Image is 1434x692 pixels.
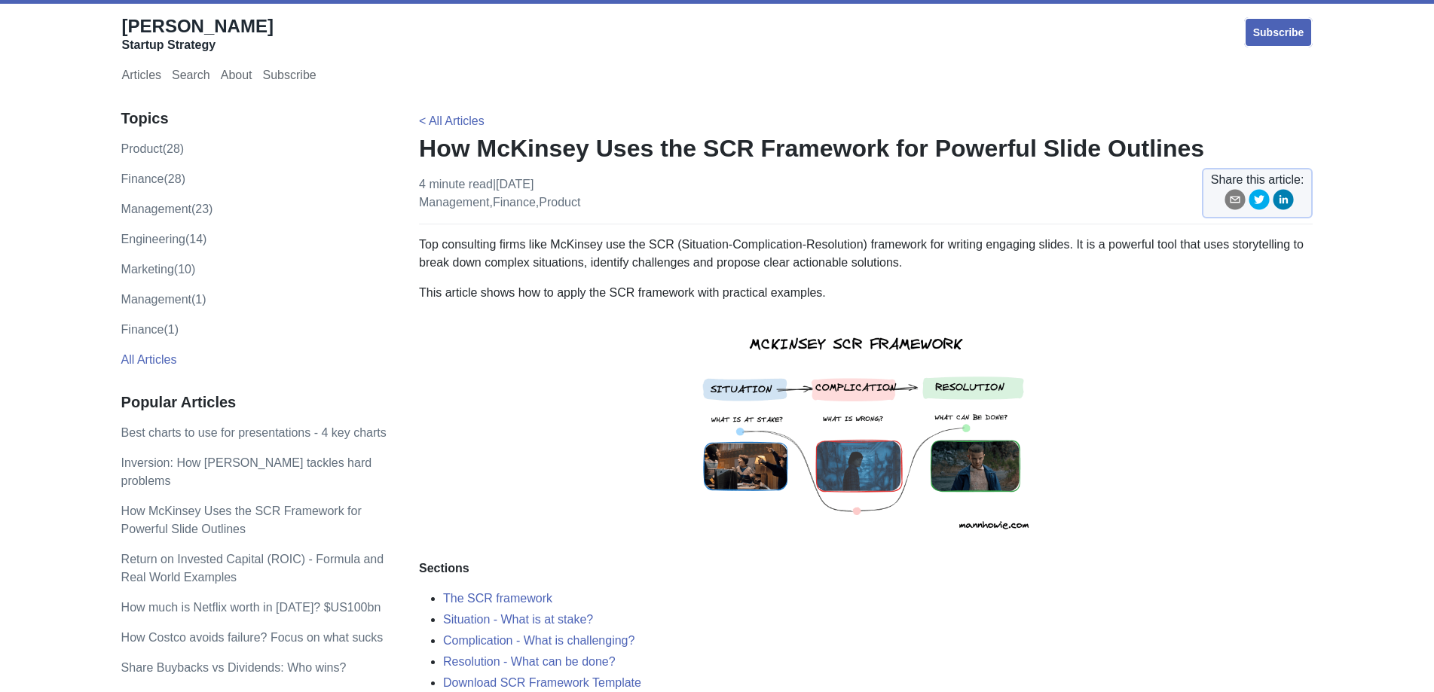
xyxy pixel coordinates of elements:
a: Return on Invested Capital (ROIC) - Formula and Real World Examples [121,553,384,584]
a: Share Buybacks vs Dividends: Who wins? [121,661,347,674]
span: [PERSON_NAME] [122,16,274,36]
h3: Topics [121,109,387,128]
p: This article shows how to apply the SCR framework with practical examples. [419,284,1313,302]
a: The SCR framework [443,592,552,605]
span: Share this article: [1211,171,1304,189]
a: finance [493,196,536,209]
a: [PERSON_NAME]Startup Strategy [122,15,274,53]
a: Complication - What is challenging? [443,634,634,647]
button: twitter [1249,189,1270,215]
a: management(23) [121,203,213,215]
a: About [221,69,252,85]
a: Inversion: How [PERSON_NAME] tackles hard problems [121,456,372,487]
div: Startup Strategy [122,38,274,53]
a: Management(1) [121,293,206,306]
a: product [539,196,580,209]
a: management [419,196,489,209]
a: Resolution - What can be done? [443,655,616,668]
a: Finance(1) [121,323,179,336]
a: How McKinsey Uses the SCR Framework for Powerful Slide Outlines [121,505,362,535]
h1: How McKinsey Uses the SCR Framework for Powerful Slide Outlines [419,133,1313,163]
a: All Articles [121,353,177,366]
h3: Popular Articles [121,393,387,412]
a: Situation - What is at stake? [443,613,593,626]
a: Articles [122,69,161,85]
a: engineering(14) [121,233,207,245]
img: mckinsey scr framework [680,314,1051,547]
a: < All Articles [419,114,485,127]
p: 4 minute read | [DATE] , , [419,175,580,212]
a: product(28) [121,142,185,155]
a: Best charts to use for presentations - 4 key charts [121,426,387,439]
a: Search [172,69,210,85]
strong: Sections [419,562,469,575]
p: Top consulting firms like McKinsey use the SCR (Situation-Complication-Resolution) framework for ... [419,236,1313,272]
a: finance(28) [121,172,185,185]
a: Subscribe [263,69,316,85]
a: How Costco avoids failure? Focus on what sucks [121,631,384,644]
a: Download SCR Framework Template [443,676,641,689]
button: email [1225,189,1246,215]
a: How much is Netflix worth in [DATE]? $US100bn [121,601,381,614]
button: linkedin [1273,189,1294,215]
a: Subscribe [1244,17,1313,47]
a: marketing(10) [121,263,196,276]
